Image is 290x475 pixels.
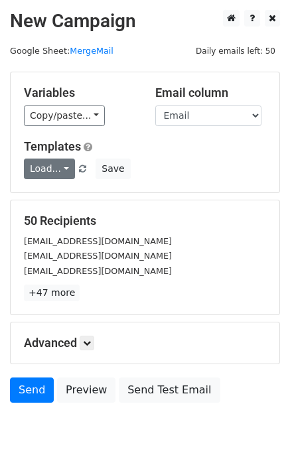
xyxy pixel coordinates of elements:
[10,46,113,56] small: Google Sheet:
[24,266,172,276] small: [EMAIL_ADDRESS][DOMAIN_NAME]
[24,86,135,100] h5: Variables
[191,44,280,58] span: Daily emails left: 50
[24,236,172,246] small: [EMAIL_ADDRESS][DOMAIN_NAME]
[191,46,280,56] a: Daily emails left: 50
[57,377,115,403] a: Preview
[24,159,75,179] a: Load...
[96,159,130,179] button: Save
[70,46,113,56] a: MergeMail
[24,105,105,126] a: Copy/paste...
[24,336,266,350] h5: Advanced
[24,214,266,228] h5: 50 Recipients
[24,139,81,153] a: Templates
[155,86,267,100] h5: Email column
[224,411,290,475] iframe: Chat Widget
[24,285,80,301] a: +47 more
[10,10,280,33] h2: New Campaign
[10,377,54,403] a: Send
[24,251,172,261] small: [EMAIL_ADDRESS][DOMAIN_NAME]
[119,377,220,403] a: Send Test Email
